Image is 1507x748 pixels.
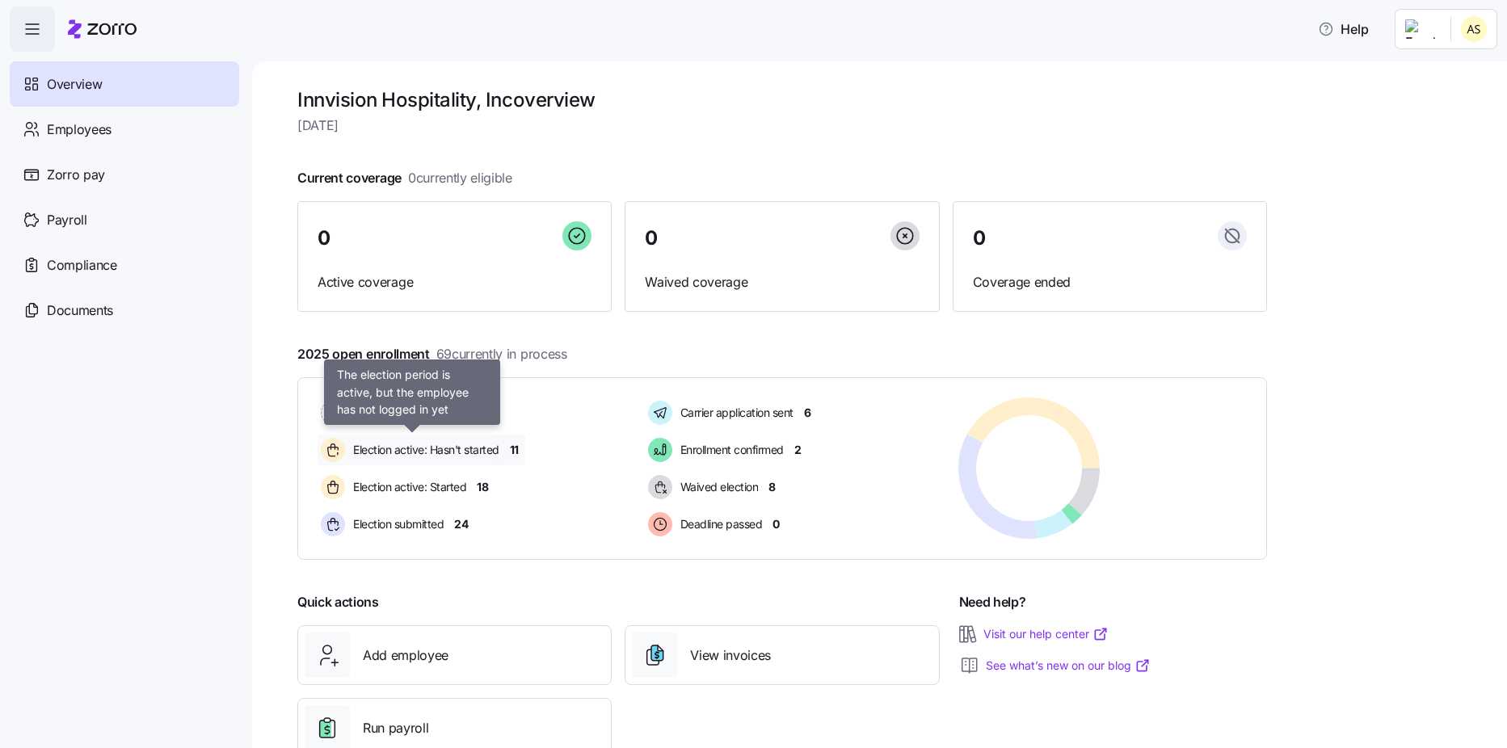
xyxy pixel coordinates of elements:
span: 0 [486,405,494,421]
img: 25966653fc60c1c706604e5d62ac2791 [1461,16,1487,42]
span: 24 [454,516,468,532]
span: Election active: Hasn't started [348,442,499,458]
span: Quick actions [297,592,379,612]
span: Waived election [676,479,759,495]
a: Zorro pay [10,152,239,197]
a: See what’s new on our blog [986,658,1151,674]
span: Employees [47,120,112,140]
span: Coverage ended [973,272,1247,292]
span: Zorro pay [47,165,105,185]
span: [DATE] [297,116,1267,136]
button: Help [1305,13,1382,45]
a: Overview [10,61,239,107]
span: Help [1318,19,1369,39]
a: Employees [10,107,239,152]
span: 8 [768,479,776,495]
span: 0 [645,229,658,248]
span: 18 [477,479,488,495]
a: Payroll [10,197,239,242]
span: Payroll [47,210,87,230]
span: 0 [318,229,330,248]
span: Run payroll [363,718,428,738]
span: Documents [47,300,113,321]
span: 2025 open enrollment [297,344,567,364]
span: Deadline passed [676,516,763,532]
span: Active coverage [318,272,591,292]
span: Enrollment confirmed [676,442,784,458]
span: Current coverage [297,168,512,188]
img: Employer logo [1405,19,1438,39]
span: Add employee [363,645,448,666]
h1: Innvision Hospitality, Inc overview [297,87,1267,112]
span: 6 [804,405,811,421]
span: Need help? [959,592,1026,612]
span: View invoices [690,645,771,666]
a: Visit our help center [983,626,1109,642]
span: 0 [772,516,780,532]
span: 0 [973,229,986,248]
span: Election active: Started [348,479,466,495]
span: Compliance [47,255,117,275]
span: 69 currently in process [436,344,567,364]
span: Election submitted [348,516,444,532]
span: 11 [510,442,519,458]
a: Documents [10,288,239,333]
span: 2 [794,442,802,458]
span: Waived coverage [645,272,919,292]
span: Carrier application sent [676,405,793,421]
a: Compliance [10,242,239,288]
span: Overview [47,74,102,95]
span: Pending election window [348,405,476,421]
span: 0 currently eligible [408,168,512,188]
